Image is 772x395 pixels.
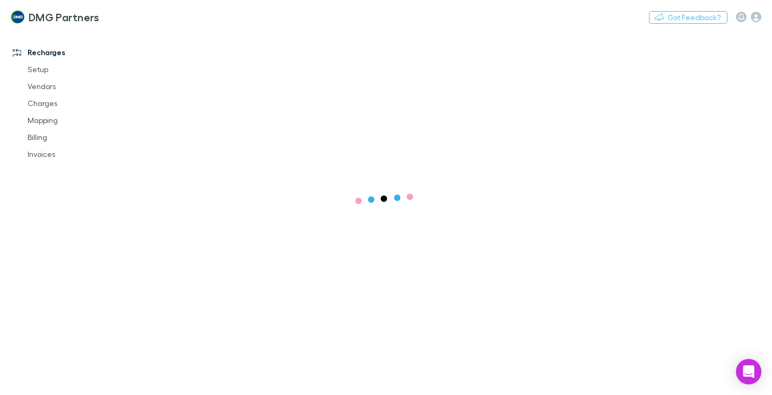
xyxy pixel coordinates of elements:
a: DMG Partners [4,4,106,30]
a: Charges [17,95,138,112]
a: Billing [17,129,138,146]
a: Mapping [17,112,138,129]
a: Setup [17,61,138,78]
h3: DMG Partners [29,11,100,23]
a: Invoices [17,146,138,163]
div: Open Intercom Messenger [736,359,761,384]
a: Recharges [2,44,138,61]
button: Got Feedback? [649,11,727,24]
img: DMG Partners's Logo [11,11,24,23]
a: Vendors [17,78,138,95]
